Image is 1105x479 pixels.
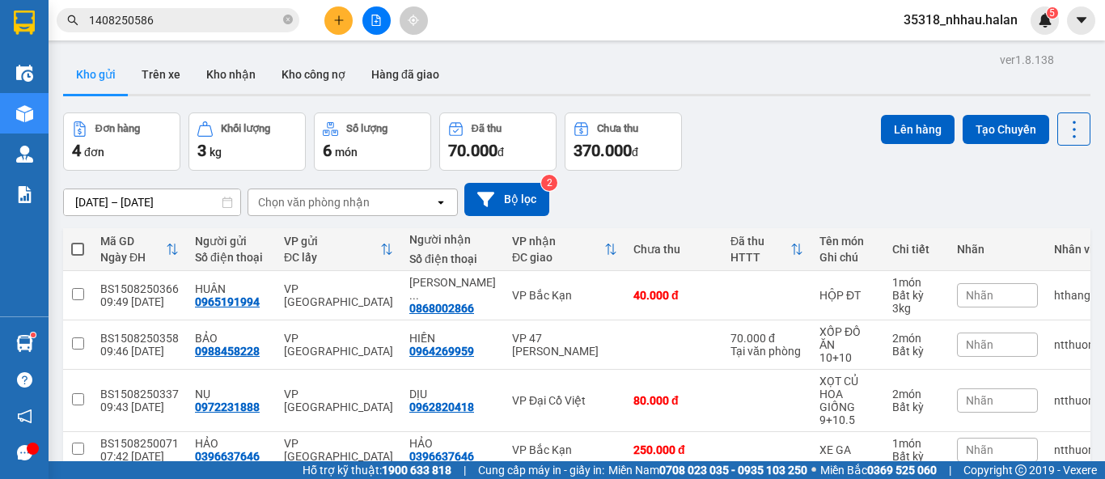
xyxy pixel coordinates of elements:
div: 1 món [892,437,941,450]
div: 2 món [892,332,941,345]
img: warehouse-icon [16,65,33,82]
span: 70.000 [448,141,497,160]
span: Nhãn [966,443,993,456]
div: DỊU [409,388,496,401]
input: Tìm tên, số ĐT hoặc mã đơn [89,11,280,29]
span: Cung cấp máy in - giấy in: [478,461,604,479]
svg: open [434,196,447,209]
button: Hàng đã giao [358,55,452,94]
div: Ghi chú [819,251,876,264]
span: aim [408,15,419,26]
button: file-add [362,6,391,35]
div: HUÂN [195,282,268,295]
span: question-circle [17,372,32,388]
div: VP [GEOGRAPHIC_DATA] [284,282,393,308]
span: Miền Bắc [820,461,937,479]
span: đ [497,146,504,159]
span: caret-down [1074,13,1089,28]
span: file-add [370,15,382,26]
button: Số lượng6món [314,112,431,171]
span: copyright [1015,464,1027,476]
div: Số điện thoại [195,251,268,264]
div: XE GA [819,443,876,456]
div: 1 món [892,276,941,289]
button: caret-down [1067,6,1095,35]
button: plus [324,6,353,35]
div: ĐC giao [512,251,604,264]
div: BS1508250358 [100,332,179,345]
button: Đơn hàng4đơn [63,112,180,171]
div: 09:49 [DATE] [100,295,179,308]
div: Bất kỳ [892,345,941,358]
div: Đơn hàng [95,123,140,134]
span: Miền Nam [608,461,807,479]
div: Tại văn phòng [730,345,803,358]
button: Kho nhận [193,55,269,94]
span: kg [210,146,222,159]
div: Chưa thu [597,123,638,134]
div: BS1508250071 [100,437,179,450]
div: 0396637646 [409,450,474,463]
div: ver 1.8.138 [1000,51,1054,69]
div: Ngày ĐH [100,251,166,264]
span: close-circle [283,13,293,28]
div: VP [GEOGRAPHIC_DATA] [284,332,393,358]
strong: 0369 525 060 [867,464,937,477]
span: 4 [72,141,81,160]
div: 0988458228 [195,345,260,358]
span: Nhãn [966,289,993,302]
th: Toggle SortBy [276,228,401,271]
div: HTTT [730,251,790,264]
button: Trên xe [129,55,193,94]
div: VP Bắc Kạn [512,443,617,456]
button: Chưa thu370.000đ [565,112,682,171]
button: Đã thu70.000đ [439,112,557,171]
span: Nhãn [966,394,993,407]
span: món [335,146,358,159]
div: 0868002866 [409,302,474,315]
div: Người gửi [195,235,268,248]
img: warehouse-icon [16,105,33,122]
span: close-circle [283,15,293,24]
span: Nhãn [966,338,993,351]
img: logo-vxr [14,11,35,35]
div: VP Bắc Kạn [512,289,617,302]
div: Người nhận [409,233,496,246]
div: 250.000 đ [633,443,714,456]
div: 3 kg [892,302,941,315]
span: search [67,15,78,26]
div: 70.000 đ [730,332,803,345]
div: 9+10.5 [819,413,876,426]
div: HỘP ĐT [819,289,876,302]
th: Toggle SortBy [504,228,625,271]
span: ⚪️ [811,467,816,473]
strong: 0708 023 035 - 0935 103 250 [659,464,807,477]
span: message [17,445,32,460]
img: warehouse-icon [16,146,33,163]
button: Khối lượng3kg [188,112,306,171]
div: NỤ [195,388,268,401]
button: Lên hàng [881,115,955,144]
button: Kho gửi [63,55,129,94]
div: 0972231888 [195,401,260,413]
div: 09:43 [DATE] [100,401,179,413]
button: Kho công nợ [269,55,358,94]
div: Nhãn [957,243,1038,256]
div: Đã thu [730,235,790,248]
div: Số lượng [346,123,387,134]
div: XỌT CỦ HOA GIỐNG [819,375,876,413]
div: Chọn văn phòng nhận [258,194,370,210]
div: Chi tiết [892,243,941,256]
div: Mã GD [100,235,166,248]
div: Đã thu [472,123,502,134]
div: VP 47 [PERSON_NAME] [512,332,617,358]
span: 6 [323,141,332,160]
div: 0964269959 [409,345,474,358]
img: warehouse-icon [16,335,33,352]
div: LÝ ĐỖ HÙNG, BK [409,276,496,302]
div: Số điện thoại [409,252,496,265]
img: solution-icon [16,186,33,203]
div: Khối lượng [221,123,270,134]
div: 40.000 đ [633,289,714,302]
th: Toggle SortBy [722,228,811,271]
